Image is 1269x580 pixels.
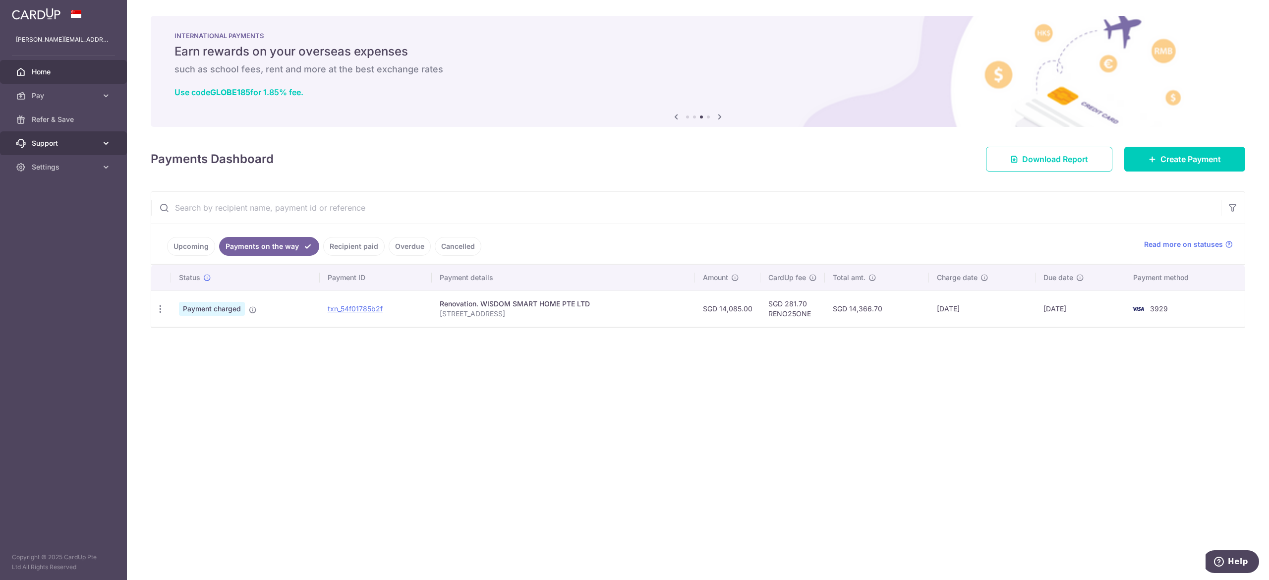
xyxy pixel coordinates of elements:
[179,302,245,316] span: Payment charged
[1160,153,1221,165] span: Create Payment
[323,237,385,256] a: Recipient paid
[1144,239,1233,249] a: Read more on statuses
[174,87,303,97] a: Use codeGLOBE185for 1.85% fee.
[986,147,1112,172] a: Download Report
[929,290,1036,327] td: [DATE]
[1150,304,1168,313] span: 3929
[1043,273,1073,283] span: Due date
[1124,147,1245,172] a: Create Payment
[32,91,97,101] span: Pay
[32,162,97,172] span: Settings
[1036,290,1125,327] td: [DATE]
[1144,239,1223,249] span: Read more on statuses
[695,290,760,327] td: SGD 14,085.00
[174,32,1221,40] p: INTERNATIONAL PAYMENTS
[219,237,319,256] a: Payments on the way
[167,237,215,256] a: Upcoming
[1206,550,1259,575] iframe: Opens a widget where you can find more information
[833,273,865,283] span: Total amt.
[12,8,60,20] img: CardUp
[32,67,97,77] span: Home
[32,138,97,148] span: Support
[440,309,687,319] p: [STREET_ADDRESS]
[937,273,978,283] span: Charge date
[1128,303,1148,315] img: Bank Card
[174,44,1221,59] h5: Earn rewards on your overseas expenses
[16,35,111,45] p: [PERSON_NAME][EMAIL_ADDRESS][DOMAIN_NAME]
[440,299,687,309] div: Renovation. WISDOM SMART HOME PTE LTD
[389,237,431,256] a: Overdue
[210,87,250,97] b: GLOBE185
[151,150,274,168] h4: Payments Dashboard
[1125,265,1245,290] th: Payment method
[760,290,825,327] td: SGD 281.70 RENO25ONE
[174,63,1221,75] h6: such as school fees, rent and more at the best exchange rates
[1022,153,1088,165] span: Download Report
[328,304,383,313] a: txn_54f01785b2f
[32,115,97,124] span: Refer & Save
[320,265,432,290] th: Payment ID
[179,273,200,283] span: Status
[432,265,695,290] th: Payment details
[151,192,1221,224] input: Search by recipient name, payment id or reference
[825,290,928,327] td: SGD 14,366.70
[703,273,728,283] span: Amount
[768,273,806,283] span: CardUp fee
[151,16,1245,127] img: International Payment Banner
[435,237,481,256] a: Cancelled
